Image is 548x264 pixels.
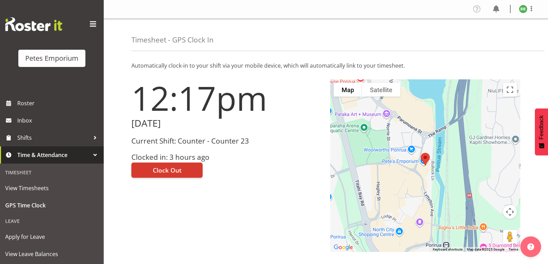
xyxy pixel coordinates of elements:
[332,243,355,252] img: Google
[538,115,545,139] span: Feedback
[153,166,182,175] span: Clock Out
[527,243,534,250] img: help-xxl-2.png
[519,5,527,13] img: beena-bist9974.jpg
[131,153,322,161] h3: Clocked in: 3 hours ago
[17,115,100,126] span: Inbox
[5,17,62,31] img: Rosterit website logo
[131,163,203,178] button: Clock Out
[503,83,517,97] button: Toggle fullscreen view
[2,214,102,228] div: Leave
[131,137,322,145] h3: Current Shift: Counter - Counter 23
[2,179,102,197] a: View Timesheets
[362,83,400,97] button: Show satellite imagery
[334,83,362,97] button: Show street map
[17,150,90,160] span: Time & Attendance
[5,200,99,211] span: GPS Time Clock
[131,118,322,129] h2: [DATE]
[131,61,520,70] p: Automatically clock-in to your shift via your mobile device, which will automatically link to you...
[17,98,100,108] span: Roster
[2,228,102,245] a: Apply for Leave
[509,247,518,251] a: Terms (opens in new tab)
[2,245,102,263] a: View Leave Balances
[5,232,99,242] span: Apply for Leave
[5,183,99,193] span: View Timesheets
[131,36,214,44] h4: Timesheet - GPS Clock In
[25,53,78,63] div: Petes Emporium
[17,133,90,143] span: Shifts
[503,205,517,219] button: Map camera controls
[503,230,517,244] button: Drag Pegman onto the map to open Street View
[2,165,102,179] div: Timesheet
[332,243,355,252] a: Open this area in Google Maps (opens a new window)
[2,197,102,214] a: GPS Time Clock
[131,79,322,117] h1: 12:17pm
[433,247,463,252] button: Keyboard shortcuts
[535,108,548,155] button: Feedback - Show survey
[467,247,504,251] span: Map data ©2025 Google
[5,249,99,259] span: View Leave Balances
